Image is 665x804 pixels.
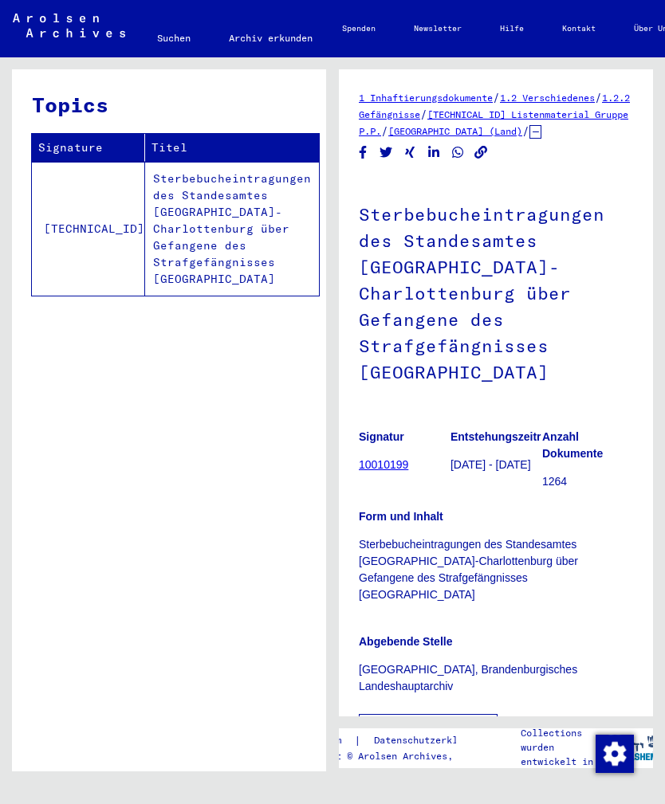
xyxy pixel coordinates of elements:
[595,734,633,772] div: Zustimmung ändern
[359,661,633,695] p: [GEOGRAPHIC_DATA], Brandenburgisches Landeshauptarchiv
[543,10,615,48] a: Kontakt
[493,90,500,104] span: /
[359,92,493,104] a: 1 Inhaftierungsdokumente
[359,635,452,648] b: Abgebende Stelle
[388,125,522,137] a: [GEOGRAPHIC_DATA] (Land)
[500,92,595,104] a: 1.2 Verschiedenes
[145,162,319,296] td: Sterbebucheintragungen des Standesamtes [GEOGRAPHIC_DATA]-Charlottenburg über Gefangene des Straf...
[359,536,633,603] p: Sterbebucheintragungen des Standesamtes [GEOGRAPHIC_DATA]-Charlottenburg über Gefangene des Straf...
[32,134,145,162] th: Signature
[473,143,490,163] button: Copy link
[359,458,408,471] a: 10010199
[521,740,614,798] p: wurden entwickelt in Partnerschaft mit
[450,143,466,163] button: Share on WhatsApp
[355,143,372,163] button: Share on Facebook
[402,143,419,163] button: Share on Xing
[596,735,634,773] img: Zustimmung ändern
[595,90,602,104] span: /
[210,19,332,57] a: Archiv erkunden
[359,430,404,443] b: Signatur
[361,732,505,749] a: Datenschutzerklärung
[359,178,633,406] h1: Sterbebucheintragungen des Standesamtes [GEOGRAPHIC_DATA]-Charlottenburg über Gefangene des Straf...
[451,457,541,473] p: [DATE] - [DATE]
[13,14,125,37] img: Arolsen_neg.svg
[359,510,443,523] b: Form und Inhalt
[291,732,505,749] div: |
[359,108,628,137] a: [TECHNICAL_ID] Listenmaterial Gruppe P.P.
[542,430,603,460] b: Anzahl Dokumente
[291,749,505,763] p: Copyright © Arolsen Archives, 2021
[323,10,395,48] a: Spenden
[420,107,427,121] span: /
[426,143,443,163] button: Share on LinkedIn
[138,19,210,57] a: Suchen
[359,714,498,744] button: Zeige alle Metadaten
[395,10,481,48] a: Newsletter
[378,143,395,163] button: Share on Twitter
[481,10,543,48] a: Hilfe
[32,162,145,296] td: [TECHNICAL_ID]
[542,473,633,490] p: 1264
[451,430,564,443] b: Entstehungszeitraum
[522,124,529,138] span: /
[32,89,305,120] h3: Topics
[145,134,319,162] th: Titel
[381,124,388,138] span: /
